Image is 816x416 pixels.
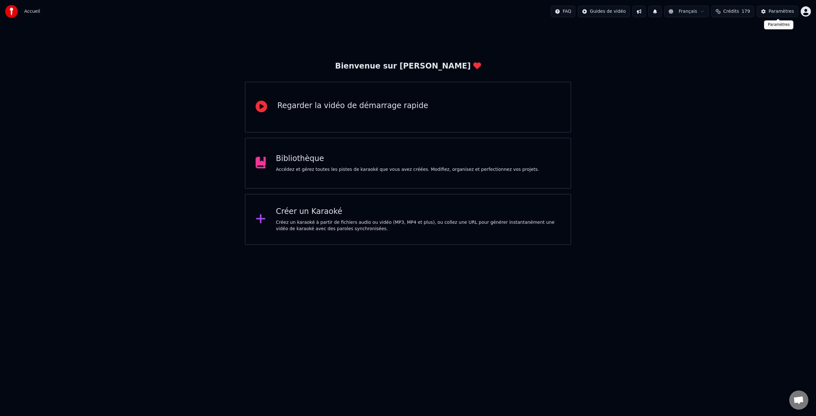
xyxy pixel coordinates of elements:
[723,8,739,15] span: Crédits
[741,8,750,15] span: 179
[5,5,18,18] img: youka
[551,6,575,17] button: FAQ
[711,6,754,17] button: Crédits179
[24,8,40,15] span: Accueil
[24,8,40,15] nav: breadcrumb
[769,8,794,15] div: Paramètres
[277,101,428,111] div: Regarder la vidéo de démarrage rapide
[276,154,539,164] div: Bibliothèque
[789,390,808,410] div: Ouvrir le chat
[276,207,561,217] div: Créer un Karaoké
[276,166,539,173] div: Accédez et gérez toutes les pistes de karaoké que vous avez créées. Modifiez, organisez et perfec...
[276,219,561,232] div: Créez un karaoké à partir de fichiers audio ou vidéo (MP3, MP4 et plus), ou collez une URL pour g...
[335,61,481,71] div: Bienvenue sur [PERSON_NAME]
[578,6,630,17] button: Guides de vidéo
[764,20,793,29] div: Paramètres
[757,6,798,17] button: Paramètres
